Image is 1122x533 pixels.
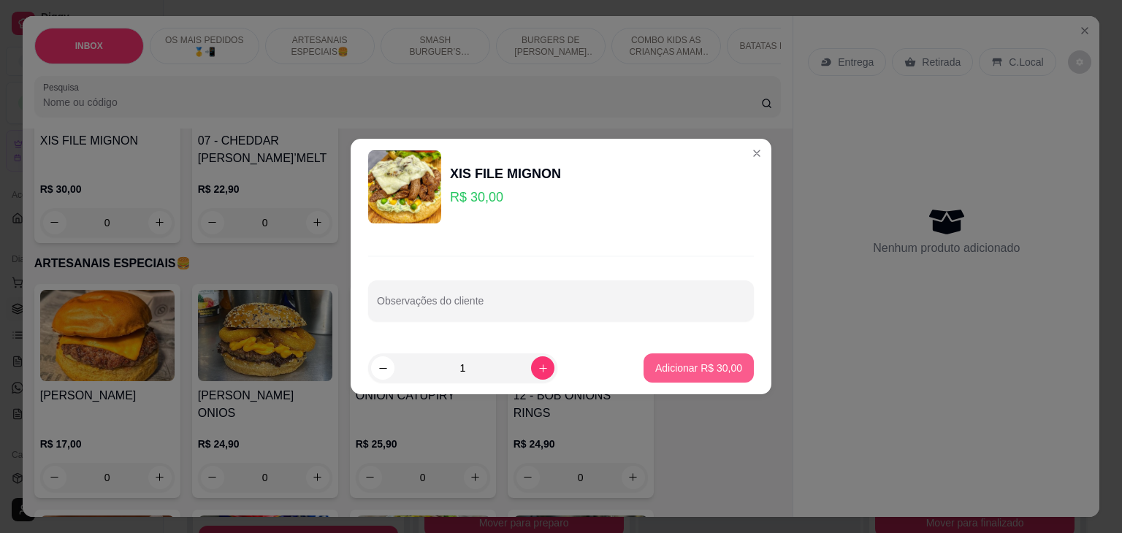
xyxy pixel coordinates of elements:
input: Observações do cliente [377,299,745,314]
p: R$ 30,00 [450,187,561,207]
p: Adicionar R$ 30,00 [655,361,742,375]
div: XIS FILE MIGNON [450,164,561,184]
img: product-image [368,150,441,223]
button: Close [745,142,768,165]
button: decrease-product-quantity [371,356,394,380]
button: Adicionar R$ 30,00 [644,353,754,383]
button: increase-product-quantity [531,356,554,380]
